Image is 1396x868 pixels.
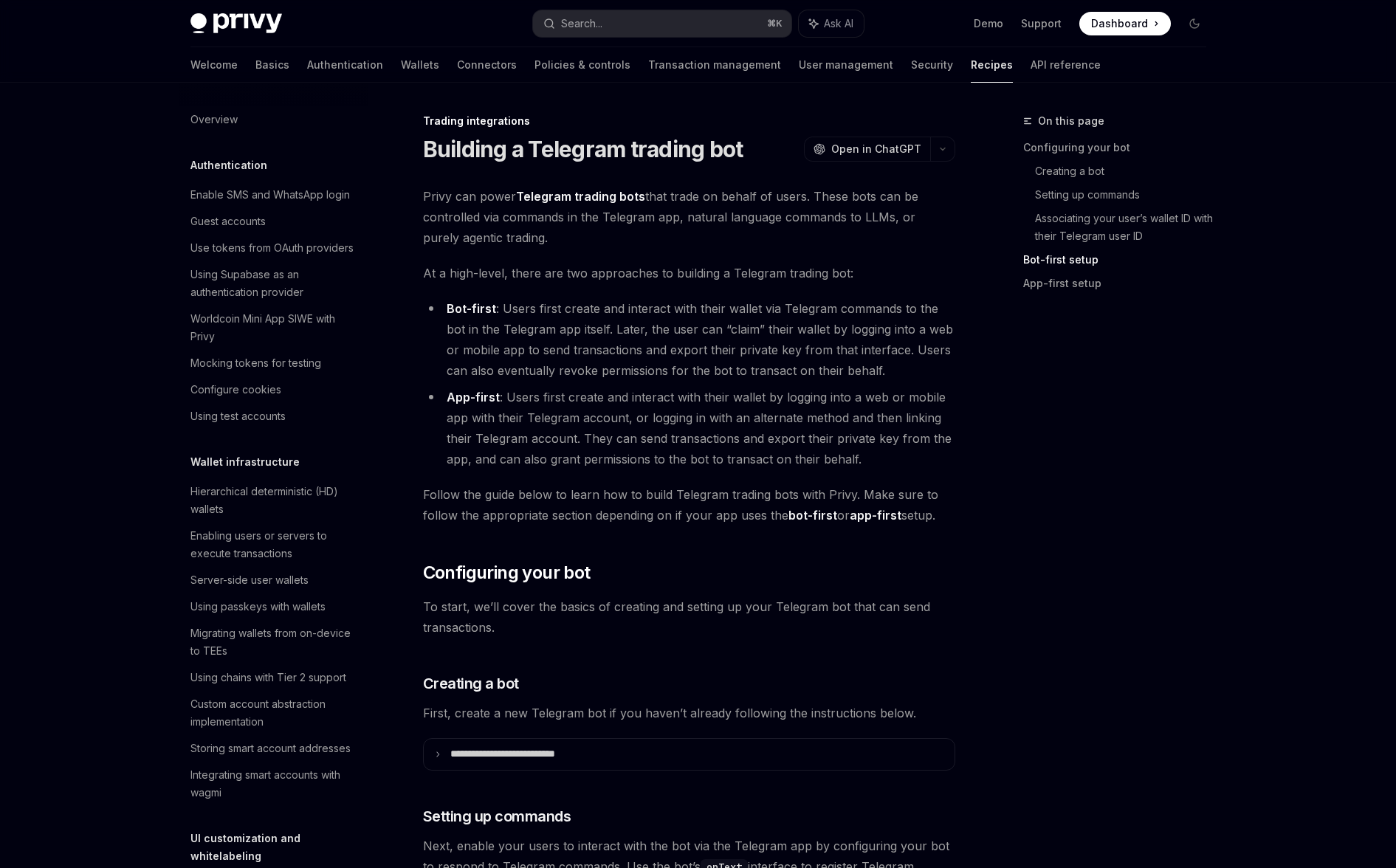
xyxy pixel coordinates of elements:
div: Integrating smart accounts with wagmi [190,766,359,802]
span: To start, we’ll cover the basics of creating and setting up your Telegram bot that can send trans... [423,596,955,638]
div: Search... [561,15,602,32]
a: Storing smart account addresses [179,735,368,762]
h1: Building a Telegram trading bot [423,136,743,162]
button: Ask AI [799,10,864,37]
div: Enabling users or servers to execute transactions [190,527,359,562]
a: Hierarchical deterministic (HD) wallets [179,478,368,523]
strong: bot-first [788,508,837,523]
a: Bot-first setup [1023,248,1218,272]
div: Using test accounts [190,407,286,425]
a: Integrating smart accounts with wagmi [179,762,368,806]
a: Basics [255,47,289,83]
h5: Authentication [190,156,267,174]
a: Enabling users or servers to execute transactions [179,523,368,567]
a: Guest accounts [179,208,368,235]
div: Trading integrations [423,114,955,128]
a: Dashboard [1079,12,1171,35]
div: Configure cookies [190,381,281,399]
strong: Telegram trading bots [516,189,645,204]
a: Server-side user wallets [179,567,368,593]
a: Transaction management [648,47,781,83]
a: Creating a bot [1035,159,1218,183]
div: Overview [190,111,238,128]
a: Using chains with Tier 2 support [179,664,368,691]
a: Custom account abstraction implementation [179,691,368,735]
button: Search...⌘K [533,10,791,37]
span: ⌘ K [767,18,783,30]
span: Configuring your bot [423,561,591,585]
span: Dashboard [1091,16,1148,31]
a: Authentication [307,47,383,83]
a: Overview [179,106,368,133]
div: Custom account abstraction implementation [190,695,359,731]
div: Server-side user wallets [190,571,309,589]
h5: Wallet infrastructure [190,453,300,471]
a: Using passkeys with wallets [179,593,368,620]
h5: UI customization and whitelabeling [190,830,368,865]
img: dark logo [190,13,282,34]
span: Privy can power that trade on behalf of users. These bots can be controlled via commands in the T... [423,186,955,248]
a: Using Supabase as an authentication provider [179,261,368,306]
span: At a high-level, there are two approaches to building a Telegram trading bot: [423,263,955,283]
button: Open in ChatGPT [804,137,930,162]
a: Setting up commands [1035,183,1218,207]
a: Mocking tokens for testing [179,350,368,376]
a: Connectors [457,47,517,83]
a: Security [911,47,953,83]
a: Use tokens from OAuth providers [179,235,368,261]
li: : Users first create and interact with their wallet by logging into a web or mobile app with thei... [423,387,955,469]
div: Hierarchical deterministic (HD) wallets [190,483,359,518]
div: Enable SMS and WhatsApp login [190,186,350,204]
a: Policies & controls [534,47,630,83]
a: Migrating wallets from on-device to TEEs [179,620,368,664]
a: App-first [447,390,500,405]
a: Configure cookies [179,376,368,403]
span: First, create a new Telegram bot if you haven’t already following the instructions below. [423,703,955,723]
a: Recipes [971,47,1013,83]
a: Associating your user’s wallet ID with their Telegram user ID [1035,207,1218,248]
div: Worldcoin Mini App SIWE with Privy [190,310,359,345]
a: API reference [1031,47,1101,83]
div: Using passkeys with wallets [190,598,326,616]
div: Mocking tokens for testing [190,354,321,372]
a: Using test accounts [179,403,368,430]
span: Setting up commands [423,806,571,827]
a: Demo [974,16,1003,31]
div: Guest accounts [190,213,266,230]
span: Ask AI [824,16,853,31]
div: Use tokens from OAuth providers [190,239,354,257]
button: Toggle dark mode [1183,12,1206,35]
li: : Users first create and interact with their wallet via Telegram commands to the bot in the Teleg... [423,298,955,381]
div: Using Supabase as an authentication provider [190,266,359,301]
a: Support [1021,16,1062,31]
span: On this page [1038,112,1104,130]
span: Creating a bot [423,673,519,694]
div: Migrating wallets from on-device to TEEs [190,624,359,660]
div: Storing smart account addresses [190,740,351,757]
span: Follow the guide below to learn how to build Telegram trading bots with Privy. Make sure to follo... [423,484,955,526]
a: Bot-first [447,301,496,317]
a: Configuring your bot [1023,136,1218,159]
a: Enable SMS and WhatsApp login [179,182,368,208]
a: Welcome [190,47,238,83]
a: Wallets [401,47,439,83]
a: App-first setup [1023,272,1218,295]
a: User management [799,47,893,83]
a: Worldcoin Mini App SIWE with Privy [179,306,368,350]
span: Open in ChatGPT [831,142,921,156]
div: Using chains with Tier 2 support [190,669,346,686]
strong: app-first [850,508,901,523]
strong: Bot-first [447,301,496,316]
